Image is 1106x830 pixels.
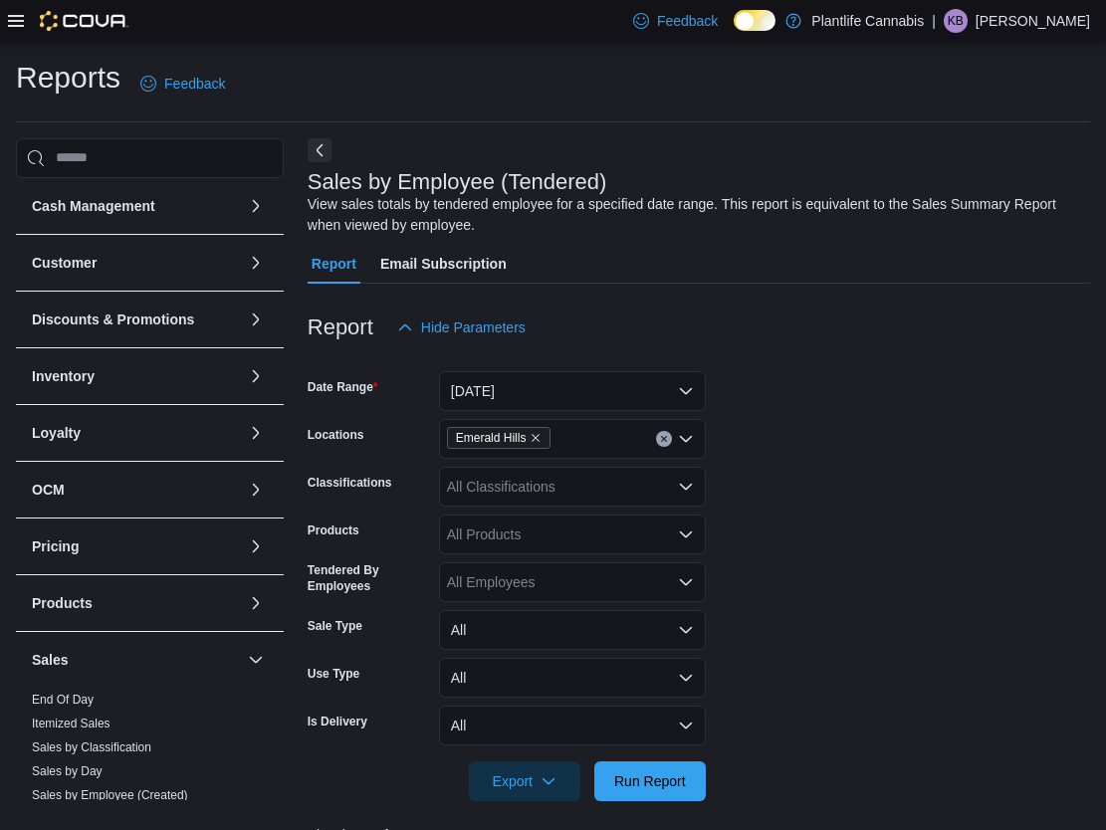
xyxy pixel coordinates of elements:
[308,522,359,538] label: Products
[32,536,79,556] h3: Pricing
[40,11,128,31] img: Cova
[32,693,94,707] a: End Of Day
[678,574,694,590] button: Open list of options
[32,787,188,803] span: Sales by Employee (Created)
[456,428,527,448] span: Emerald Hills
[244,478,268,502] button: OCM
[944,9,968,33] div: Kyleigh Brady
[32,310,194,329] h3: Discounts & Promotions
[32,480,65,500] h3: OCM
[380,244,507,284] span: Email Subscription
[439,610,706,650] button: All
[32,764,103,778] a: Sales by Day
[439,658,706,698] button: All
[932,9,936,33] p: |
[244,308,268,331] button: Discounts & Promotions
[308,562,431,594] label: Tendered By Employees
[308,618,362,634] label: Sale Type
[308,714,367,729] label: Is Delivery
[244,194,268,218] button: Cash Management
[614,771,686,791] span: Run Report
[32,593,93,613] h3: Products
[164,74,225,94] span: Feedback
[439,706,706,745] button: All
[625,1,726,41] a: Feedback
[657,11,718,31] span: Feedback
[32,366,95,386] h3: Inventory
[32,692,94,708] span: End Of Day
[32,717,111,730] a: Itemized Sales
[734,31,735,32] span: Dark Mode
[308,475,392,491] label: Classifications
[32,423,81,443] h3: Loyalty
[32,763,103,779] span: Sales by Day
[530,432,542,444] button: Remove Emerald Hills from selection in this group
[32,650,69,670] h3: Sales
[308,194,1080,236] div: View sales totals by tendered employee for a specified date range. This report is equivalent to t...
[678,431,694,447] button: Open list of options
[32,196,155,216] h3: Cash Management
[32,650,240,670] button: Sales
[244,364,268,388] button: Inventory
[32,253,97,273] h3: Customer
[594,761,706,801] button: Run Report
[948,9,964,33] span: KB
[32,480,240,500] button: OCM
[32,740,151,754] a: Sales by Classification
[244,421,268,445] button: Loyalty
[244,648,268,672] button: Sales
[32,716,111,731] span: Itemized Sales
[308,315,373,339] h3: Report
[244,534,268,558] button: Pricing
[16,58,120,98] h1: Reports
[421,317,526,337] span: Hide Parameters
[678,479,694,495] button: Open list of options
[734,10,775,31] input: Dark Mode
[308,379,378,395] label: Date Range
[32,253,240,273] button: Customer
[656,431,672,447] button: Clear input
[308,138,332,162] button: Next
[32,366,240,386] button: Inventory
[308,170,607,194] h3: Sales by Employee (Tendered)
[678,526,694,542] button: Open list of options
[32,536,240,556] button: Pricing
[481,761,568,801] span: Export
[308,666,359,682] label: Use Type
[32,423,240,443] button: Loyalty
[244,591,268,615] button: Products
[32,593,240,613] button: Products
[811,9,924,33] p: Plantlife Cannabis
[32,788,188,802] a: Sales by Employee (Created)
[32,196,240,216] button: Cash Management
[439,371,706,411] button: [DATE]
[469,761,580,801] button: Export
[308,427,364,443] label: Locations
[132,64,233,104] a: Feedback
[389,308,534,347] button: Hide Parameters
[32,310,240,329] button: Discounts & Promotions
[976,9,1090,33] p: [PERSON_NAME]
[244,251,268,275] button: Customer
[312,244,356,284] span: Report
[32,739,151,755] span: Sales by Classification
[447,427,552,449] span: Emerald Hills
